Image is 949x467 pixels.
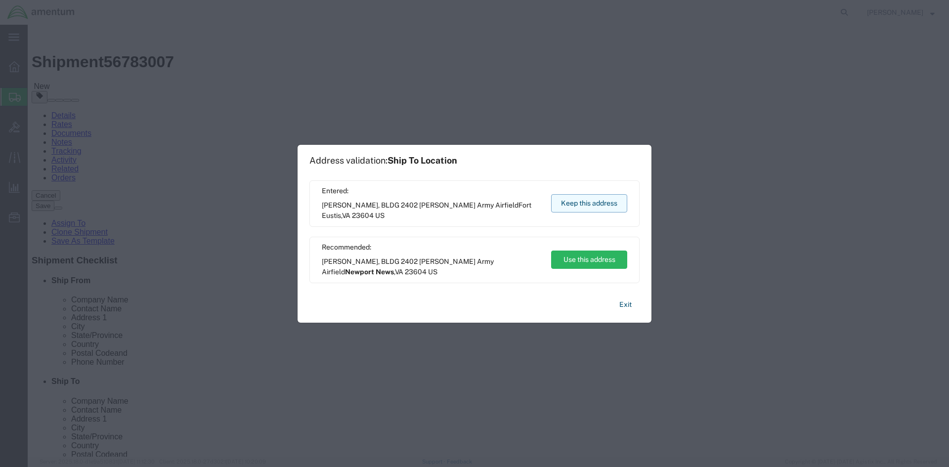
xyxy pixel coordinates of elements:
[322,242,542,253] span: Recommended:
[322,256,542,277] span: [PERSON_NAME], BLDG 2402 [PERSON_NAME] Army Airfield ,
[428,268,437,276] span: US
[388,155,457,166] span: Ship To Location
[322,186,542,196] span: Entered:
[345,268,394,276] span: Newport News
[322,200,542,221] span: [PERSON_NAME], BLDG 2402 [PERSON_NAME] Army Airfield ,
[395,268,403,276] span: VA
[352,212,374,219] span: 23604
[611,296,640,313] button: Exit
[375,212,385,219] span: US
[551,251,627,269] button: Use this address
[551,194,627,212] button: Keep this address
[405,268,427,276] span: 23604
[322,201,531,219] span: Fort Eustis
[342,212,350,219] span: VA
[309,155,457,166] h1: Address validation:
